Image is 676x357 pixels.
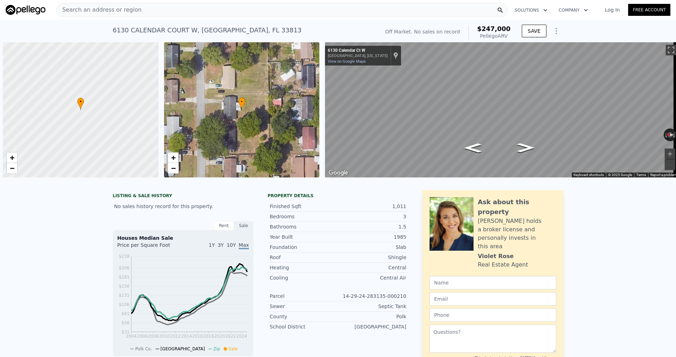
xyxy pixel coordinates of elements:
[478,197,556,217] div: Ask about this property
[338,213,406,220] div: 3
[328,59,366,64] a: View on Google Maps
[236,334,247,339] tspan: 2024
[126,334,137,339] tspan: 2004
[338,203,406,210] div: 1,011
[509,141,542,154] path: Go South, Calendar Ct W
[119,302,130,307] tspan: $106
[478,261,528,269] div: Real Estate Agent
[549,24,563,38] button: Show Options
[338,264,406,271] div: Central
[213,346,220,351] span: Zip
[77,98,84,110] div: •
[270,254,338,261] div: Roof
[168,163,179,174] a: Zoom out
[478,217,556,251] div: [PERSON_NAME] holds a broker license and personally invests in this area
[227,242,236,248] span: 10Y
[203,334,214,339] tspan: 2018
[192,334,203,339] tspan: 2016
[214,221,234,230] div: Rent
[338,254,406,261] div: Shingle
[214,334,225,339] tspan: 2020
[113,25,302,35] div: 6130 CALENDAR COURT W , [GEOGRAPHIC_DATA] , FL 33813
[135,346,152,351] span: Polk Co.
[270,323,338,330] div: School District
[338,323,406,330] div: [GEOGRAPHIC_DATA]
[113,193,254,200] div: LISTING & SALE HISTORY
[119,265,130,270] tspan: $206
[338,274,406,281] div: Central Air
[338,293,406,300] div: 14-29-24-283135-000210
[117,234,249,242] div: Houses Median Sale
[270,213,338,220] div: Bedrooms
[121,320,130,325] tspan: $56
[225,334,236,339] tspan: 2022
[238,98,245,110] div: •
[119,293,130,298] tspan: $131
[270,264,338,271] div: Heating
[430,292,556,306] input: Email
[328,54,388,58] div: [GEOGRAPHIC_DATA], [US_STATE]
[478,252,514,261] div: Violet Rose
[522,25,546,37] button: SAVE
[509,4,553,17] button: Solutions
[270,293,338,300] div: Parcel
[338,244,406,251] div: Slab
[477,32,511,39] div: Pellego ARV
[665,149,675,159] button: Zoom in
[119,254,130,259] tspan: $238
[628,4,670,16] a: Free Account
[148,334,159,339] tspan: 2008
[77,99,84,105] span: •
[7,152,17,163] a: Zoom in
[338,233,406,240] div: 1985
[171,153,175,162] span: +
[121,330,130,334] tspan: $31
[170,334,181,339] tspan: 2012
[268,193,408,199] div: Property details
[239,242,249,249] span: Max
[270,274,338,281] div: Cooling
[338,303,406,310] div: Septic Tank
[574,173,604,177] button: Keyboard shortcuts
[596,6,628,13] a: Log In
[327,168,350,177] a: Open this area in Google Maps (opens a new window)
[10,153,14,162] span: +
[238,99,245,105] span: •
[327,168,350,177] img: Google
[270,203,338,210] div: Finished Sqft
[477,25,511,32] span: $247,000
[270,223,338,230] div: Bathrooms
[113,200,254,213] div: No sales history record for this property.
[270,303,338,310] div: Sewer
[608,173,632,177] span: © 2025 Google
[393,52,398,60] a: Show location on map
[664,129,668,141] button: Rotate counterclockwise
[234,221,254,230] div: Sale
[338,223,406,230] div: 1.5
[159,334,170,339] tspan: 2010
[338,313,406,320] div: Polk
[137,334,148,339] tspan: 2006
[430,276,556,289] input: Name
[636,173,646,177] a: Terms
[161,346,205,351] span: [GEOGRAPHIC_DATA]
[181,334,192,339] tspan: 2014
[121,311,130,316] tspan: $81
[328,48,388,54] div: 6130 Calendar Ct W
[10,164,14,173] span: −
[457,141,489,155] path: Go North, Calendar Ct W
[270,233,338,240] div: Year Built
[665,159,675,170] button: Zoom out
[7,163,17,174] a: Zoom out
[553,4,594,17] button: Company
[270,313,338,320] div: County
[171,164,175,173] span: −
[209,242,215,248] span: 1Y
[270,244,338,251] div: Foundation
[385,28,460,35] div: Off Market. No sales on record
[168,152,179,163] a: Zoom in
[57,6,142,14] span: Search an address or region
[218,242,224,248] span: 3Y
[430,308,556,322] input: Phone
[229,346,238,351] span: Sale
